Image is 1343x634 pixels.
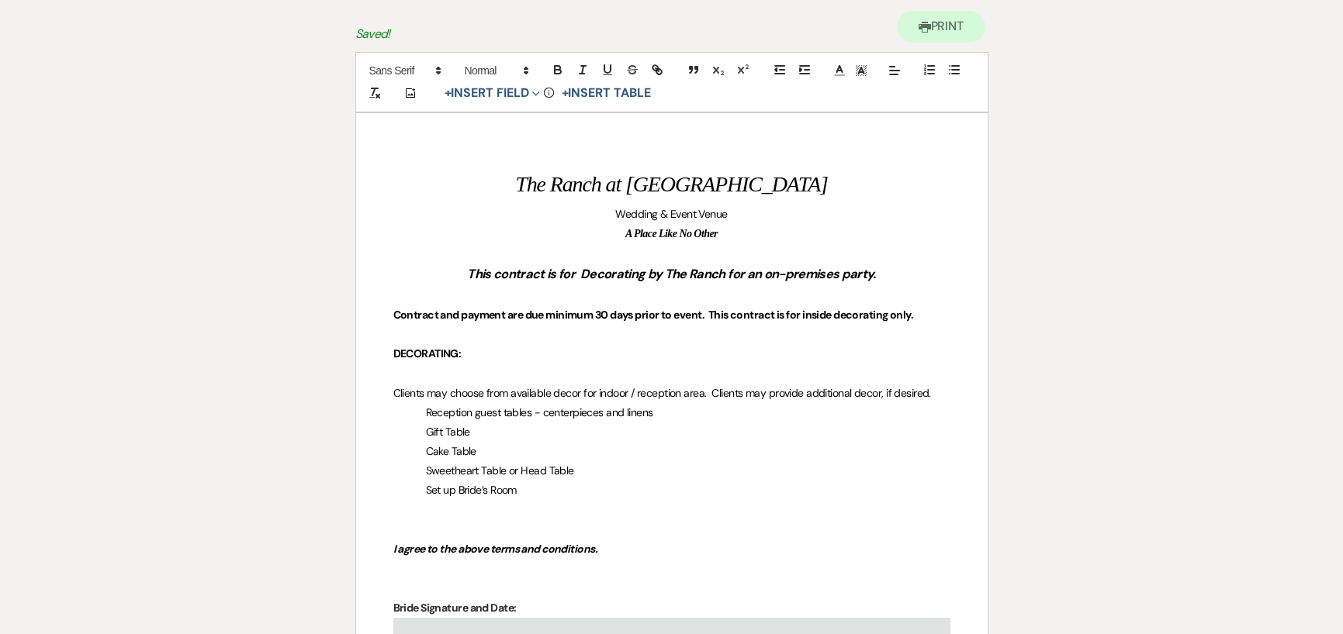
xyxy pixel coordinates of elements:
em: This contract is for Decorating by The Ranch for an on-premises party. [467,266,875,282]
span: Text Color [829,61,850,80]
strong: Contract and payment are due minimum 30 days prior to event. This contract is for inside decorati... [393,308,914,322]
em: The Ranch at [GEOGRAPHIC_DATA] [515,172,828,196]
span: + [561,87,568,99]
em: I agree to the above terms and conditions. [393,542,597,556]
span: Alignment [884,61,905,80]
strong: DECORATING: [393,346,462,360]
span: Clients may choose from available decor for indoor / reception area. Clients may provide addition... [393,386,931,400]
button: Insert Field [439,84,546,102]
span: Wedding & Event Venue [615,207,727,221]
button: Print [897,11,986,43]
span: Set up Bride’s Room [426,483,517,497]
span: Reception guest tables - centerpieces and linens [426,405,653,419]
span: Cake Table [426,444,476,458]
span: + [445,87,452,99]
button: +Insert Table [556,84,656,102]
span: Sweetheart Table or Head Table [426,463,574,477]
p: Saved! [355,24,390,44]
em: A Place Like No Other [625,228,718,239]
span: Header Formats [458,61,534,80]
span: Gift Table [426,425,470,439]
strong: Bride Signature and Date: [393,601,517,615]
span: Text Background Color [850,61,872,80]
